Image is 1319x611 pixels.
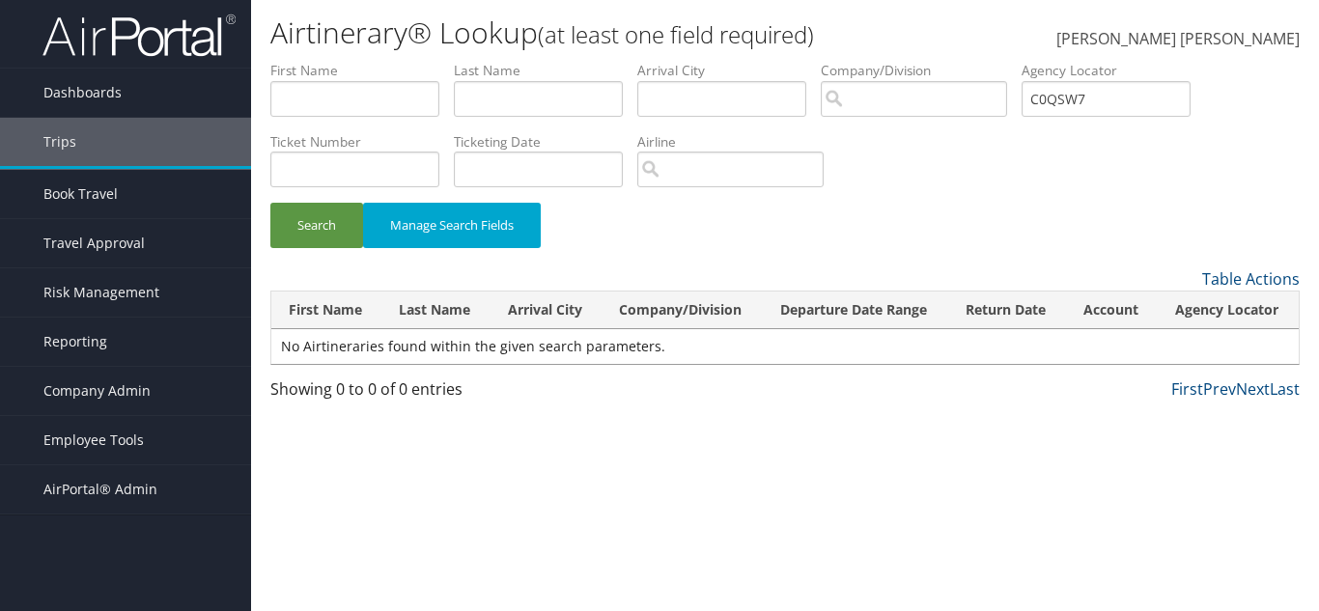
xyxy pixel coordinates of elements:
[1022,61,1205,80] label: Agency Locator
[1066,292,1158,329] th: Account: activate to sort column ascending
[1270,378,1300,400] a: Last
[43,219,145,267] span: Travel Approval
[43,118,76,166] span: Trips
[454,132,637,152] label: Ticketing Date
[43,69,122,117] span: Dashboards
[948,292,1066,329] th: Return Date: activate to sort column ascending
[454,61,637,80] label: Last Name
[43,318,107,366] span: Reporting
[43,268,159,317] span: Risk Management
[381,292,490,329] th: Last Name: activate to sort column ascending
[491,292,602,329] th: Arrival City: activate to sort column ascending
[270,61,454,80] label: First Name
[363,203,541,248] button: Manage Search Fields
[270,132,454,152] label: Ticket Number
[602,292,763,329] th: Company/Division
[43,367,151,415] span: Company Admin
[821,61,1022,80] label: Company/Division
[1202,268,1300,290] a: Table Actions
[637,61,821,80] label: Arrival City
[1056,10,1300,69] a: [PERSON_NAME] [PERSON_NAME]
[1236,378,1270,400] a: Next
[271,292,381,329] th: First Name: activate to sort column ascending
[1056,28,1300,49] span: [PERSON_NAME] [PERSON_NAME]
[1203,378,1236,400] a: Prev
[538,18,814,50] small: (at least one field required)
[637,132,838,152] label: Airline
[1171,378,1203,400] a: First
[763,292,948,329] th: Departure Date Range: activate to sort column descending
[271,329,1299,364] td: No Airtineraries found within the given search parameters.
[43,170,118,218] span: Book Travel
[42,13,236,58] img: airportal-logo.png
[270,377,506,410] div: Showing 0 to 0 of 0 entries
[43,465,157,514] span: AirPortal® Admin
[1158,292,1299,329] th: Agency Locator: activate to sort column ascending
[270,203,363,248] button: Search
[270,13,957,53] h1: Airtinerary® Lookup
[43,416,144,464] span: Employee Tools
